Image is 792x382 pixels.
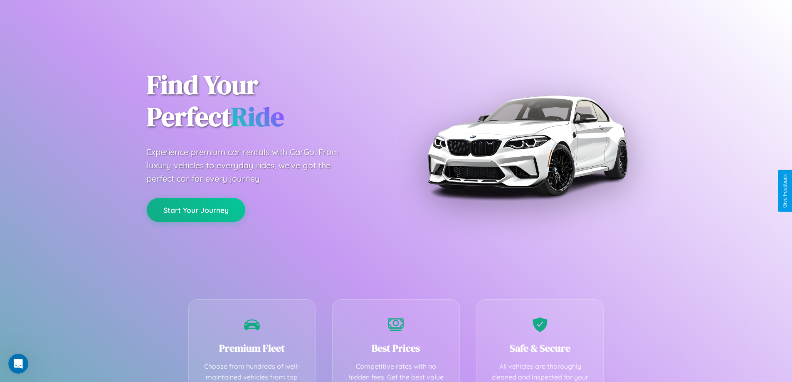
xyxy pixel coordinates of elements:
iframe: Intercom live chat [8,354,28,374]
h3: Safe & Secure [489,341,591,355]
h3: Premium Fleet [201,341,303,355]
h1: Find Your Perfect [147,69,384,133]
h3: Best Prices [345,341,447,355]
p: Experience premium car rentals with CarGo. From luxury vehicles to everyday rides, we've got the ... [147,145,355,185]
img: Premium BMW car rental vehicle [423,42,631,249]
button: Start Your Journey [147,198,245,222]
div: Give Feedback [782,174,788,208]
span: Ride [231,99,284,135]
